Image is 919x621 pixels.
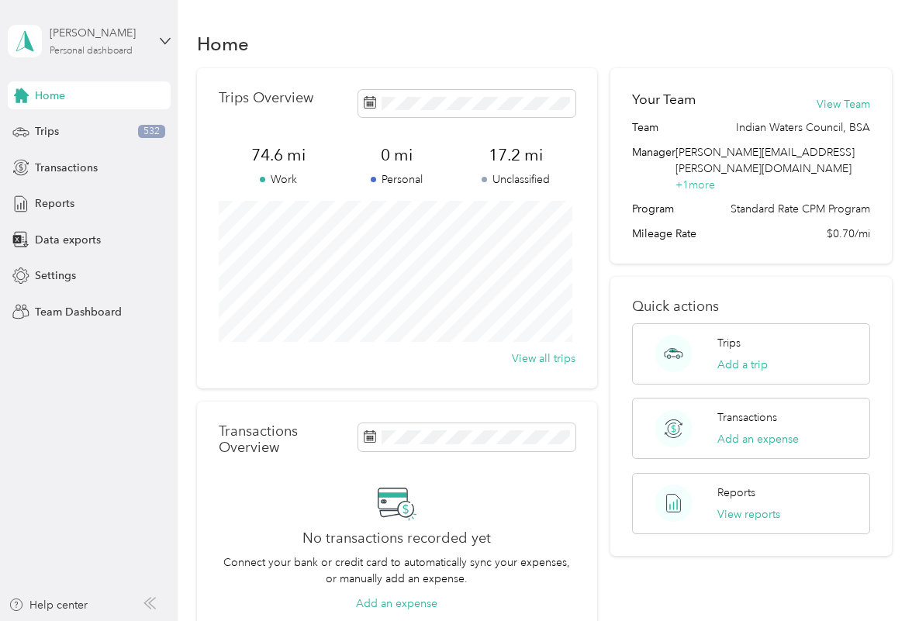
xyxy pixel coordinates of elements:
h2: Your Team [632,90,696,109]
p: Transactions [717,409,777,426]
span: 0 mi [337,144,456,166]
button: View Team [817,96,870,112]
span: Settings [35,267,76,284]
button: Add an expense [717,431,799,447]
iframe: Everlance-gr Chat Button Frame [832,534,919,621]
p: Quick actions [632,298,870,315]
span: Transactions [35,160,98,176]
h2: No transactions recorded yet [302,530,491,547]
span: Team Dashboard [35,304,122,320]
p: Reports [717,485,755,501]
button: Help center [9,597,88,613]
p: Connect your bank or credit card to automatically sync your expenses, or manually add an expense. [219,554,575,587]
h1: Home [197,36,249,52]
p: Trips [717,335,741,351]
span: Standard Rate CPM Program [731,201,870,217]
span: Data exports [35,232,101,248]
span: Mileage Rate [632,226,696,242]
p: Trips Overview [219,90,313,106]
p: Unclassified [456,171,575,188]
span: Team [632,119,658,136]
span: $0.70/mi [827,226,870,242]
div: [PERSON_NAME] [50,25,147,41]
p: Transactions Overview [219,423,350,456]
span: 532 [138,125,165,139]
p: Work [219,171,337,188]
button: View all trips [512,350,575,367]
span: Program [632,201,674,217]
div: Personal dashboard [50,47,133,56]
span: 74.6 mi [219,144,337,166]
button: Add a trip [717,357,768,373]
span: + 1 more [675,178,715,191]
span: Manager [632,144,675,193]
span: [PERSON_NAME][EMAIL_ADDRESS][PERSON_NAME][DOMAIN_NAME] [675,146,855,175]
span: Reports [35,195,74,212]
p: Personal [337,171,456,188]
span: Indian Waters Council, BSA [736,119,870,136]
button: View reports [717,506,780,523]
span: Home [35,88,65,104]
span: Trips [35,123,59,140]
span: 17.2 mi [456,144,575,166]
button: Add an expense [356,595,437,612]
